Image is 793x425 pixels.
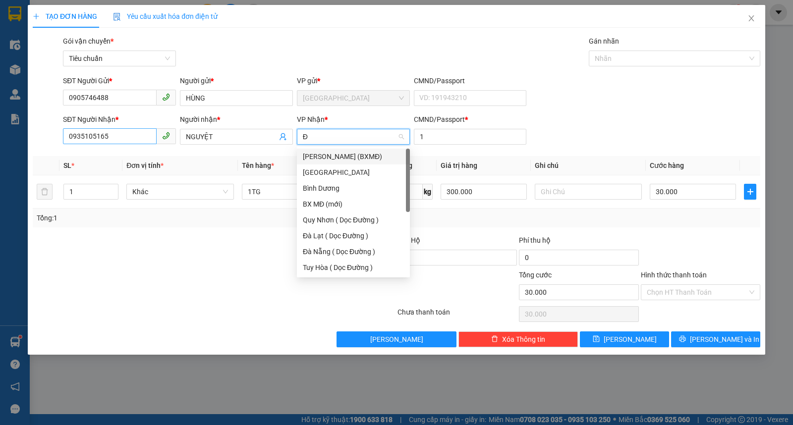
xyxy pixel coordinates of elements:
span: phone [162,132,170,140]
span: delete [491,335,498,343]
div: SĐT Người Gửi [63,75,176,86]
div: Đà Nẵng ( Dọc Đường ) [297,244,410,260]
input: 0 [441,184,527,200]
span: [PERSON_NAME] [370,334,423,345]
span: printer [679,335,686,343]
input: Ghi Chú [535,184,642,200]
div: CMND/Passport [414,75,527,86]
div: BX MĐ (mới) [297,196,410,212]
span: kg [423,184,433,200]
div: Bình Dương [297,180,410,196]
button: printer[PERSON_NAME] và In [671,331,760,347]
div: Tuy Hòa ( Dọc Đường ) [297,260,410,275]
span: close [747,14,755,22]
span: save [593,335,600,343]
div: Chưa thanh toán [396,307,518,324]
button: Close [737,5,765,33]
img: icon [113,13,121,21]
span: SL [63,161,71,169]
div: BX MĐ (mới) [303,199,404,210]
th: Ghi chú [531,156,646,175]
div: Đà Lạt ( Dọc Đường ) [297,228,410,244]
span: Tiêu chuẩn [69,51,170,66]
div: Bình Dương [303,183,404,194]
div: [PERSON_NAME] (BXMĐ) [303,151,404,162]
div: Đà Nẵng ( Dọc Đường ) [303,246,404,257]
div: Quy Nhơn ( Dọc Đường ) [303,214,404,225]
button: plus [744,184,756,200]
span: [PERSON_NAME] và In [690,334,759,345]
div: Người nhận [180,114,293,125]
span: TẠO ĐƠN HÀNG [33,12,97,20]
button: delete [37,184,53,200]
span: Tổng cước [519,271,552,279]
span: Đơn vị tính [126,161,164,169]
span: Xóa Thông tin [502,334,545,345]
div: VP gửi [297,75,410,86]
div: Đà Lạt ( Dọc Đường ) [303,230,404,241]
span: Khác [132,184,227,199]
span: [PERSON_NAME] [604,334,657,345]
div: SĐT Người Nhận [63,114,176,125]
div: Phí thu hộ [519,235,638,250]
button: save[PERSON_NAME] [580,331,669,347]
div: Người gửi [180,75,293,86]
span: VP Nhận [297,115,325,123]
div: Quy Nhơn ( Dọc Đường ) [297,212,410,228]
span: plus [33,13,40,20]
span: Thu Hộ [397,236,420,244]
span: plus [744,188,756,196]
input: VD: Bàn, Ghế [242,184,349,200]
div: Tuy Hòa ( Dọc Đường ) [303,262,404,273]
span: Gói vận chuyển [63,37,113,45]
button: deleteXóa Thông tin [458,331,578,347]
span: Yêu cầu xuất hóa đơn điện tử [113,12,218,20]
div: [GEOGRAPHIC_DATA] [303,167,404,178]
span: Giá trị hàng [441,161,477,169]
label: Hình thức thanh toán [641,271,707,279]
label: Gán nhãn [589,37,619,45]
div: Đà Nẵng [297,164,410,180]
div: CMND/Passport [414,114,527,125]
button: [PERSON_NAME] [337,331,456,347]
span: Tên hàng [242,161,274,169]
span: Tuy Hòa [303,91,404,106]
div: Hồ Chí Minh (BXMĐ) [297,149,410,164]
span: Cước hàng [650,161,684,169]
div: Tổng: 1 [37,212,307,223]
span: phone [162,93,170,101]
span: user-add [279,133,287,141]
